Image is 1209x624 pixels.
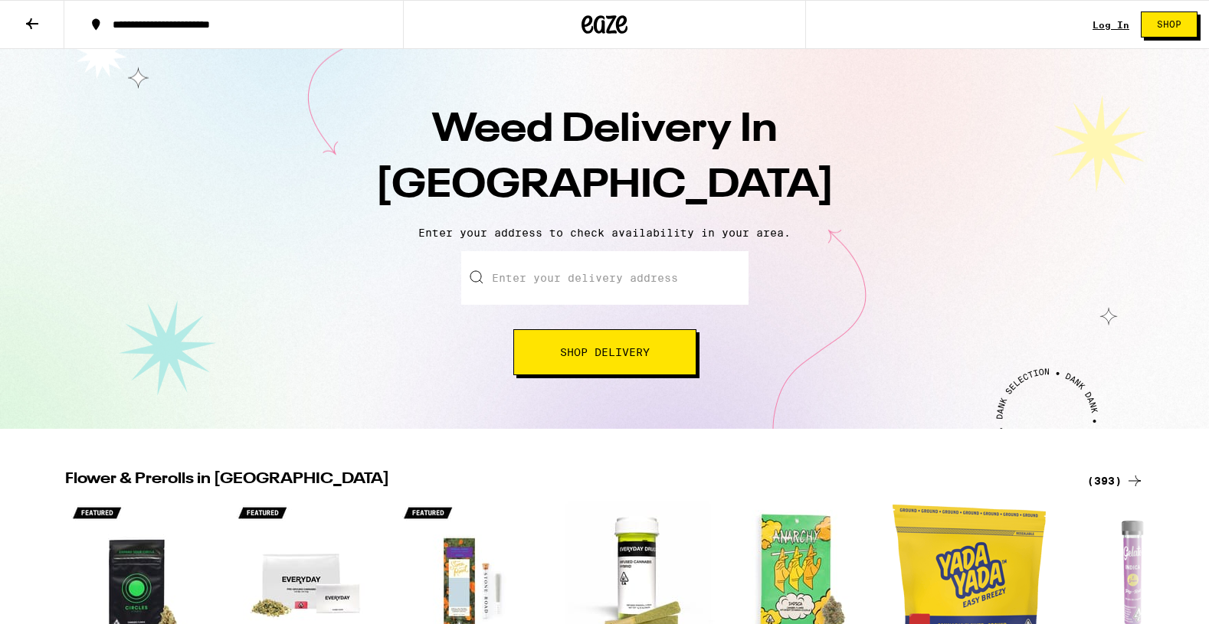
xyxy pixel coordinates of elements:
h2: Flower & Prerolls in [GEOGRAPHIC_DATA] [65,472,1069,490]
input: Enter your delivery address [461,251,749,305]
a: Log In [1093,20,1129,30]
span: [GEOGRAPHIC_DATA] [375,166,834,206]
button: Shop [1141,11,1198,38]
a: Shop [1129,11,1209,38]
h1: Weed Delivery In [336,103,873,214]
button: Shop Delivery [513,329,696,375]
p: Enter your address to check availability in your area. [15,227,1194,239]
span: Shop [1157,20,1181,29]
span: Shop Delivery [560,347,650,358]
a: (393) [1087,472,1144,490]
